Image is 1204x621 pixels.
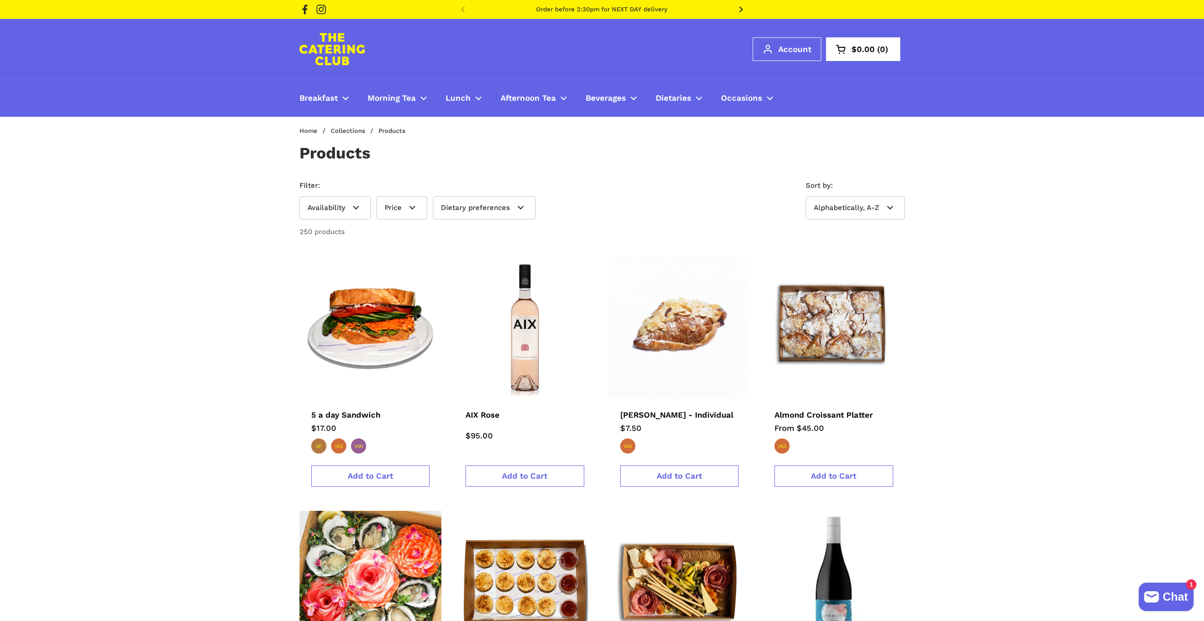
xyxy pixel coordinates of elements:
[657,471,702,481] span: Add to Cart
[852,45,875,53] span: $0.00
[466,431,493,440] span: $95.00
[774,410,873,421] span: Almond Croissant Platter
[712,87,782,109] a: Occasions
[348,471,393,481] span: Add to Cart
[377,196,427,219] summary: Price
[446,93,471,104] span: Lunch
[308,203,345,212] span: Availability
[806,180,905,191] label: Sort by:
[299,227,345,237] p: 250 products
[811,471,856,481] span: Add to Cart
[299,256,442,398] img: 5 a day Sandwich
[385,203,402,212] span: Price
[620,465,739,487] button: Add to Cart
[774,423,824,433] span: From $45.00
[299,196,371,219] summary: Availability
[299,180,541,191] p: Filter:
[774,465,893,487] a: Add to Cart
[299,93,338,104] span: Breakfast
[299,145,370,161] h1: Products
[466,410,500,421] span: AIX Rose
[620,410,739,417] a: [PERSON_NAME] - Individual
[436,87,491,109] a: Lunch
[370,128,373,134] span: /
[763,256,905,398] img: Almond Croissant Platter
[299,128,417,134] nav: breadcrumbs
[299,127,317,134] a: Home
[502,471,547,481] span: Add to Cart
[368,93,416,104] span: Morning Tea
[466,465,584,487] button: Add to Cart
[311,410,430,417] a: 5 a day Sandwich
[753,37,821,61] a: Account
[290,87,358,109] a: Breakfast
[491,87,576,109] a: Afternoon Tea
[721,93,762,104] span: Occasions
[774,410,893,417] a: Almond Croissant Platter
[576,87,646,109] a: Beverages
[501,93,556,104] span: Afternoon Tea
[299,33,365,65] img: The Catering Club
[311,423,336,433] span: $17.00
[1136,583,1196,613] inbox-online-store-chat: Shopify online store chat
[331,127,365,134] a: Collections
[656,93,691,104] span: Dietaries
[311,465,430,487] a: Add to Cart
[646,87,712,109] a: Dietaries
[454,256,596,398] img: AIX Rose
[620,410,733,421] span: [PERSON_NAME] - Individual
[466,410,584,417] a: AIX Rose
[358,87,436,109] a: Morning Tea
[536,6,668,13] a: Order before 2:30pm for NEXT DAY delivery
[323,128,325,134] span: /
[311,410,380,421] span: 5 a day Sandwich
[441,203,510,212] span: Dietary preferences
[586,93,626,104] span: Beverages
[875,45,890,53] span: 0
[433,196,536,219] summary: Dietary preferences
[378,128,405,134] span: Products
[620,423,642,433] span: $7.50
[608,256,751,398] img: Almond Croissant - Individual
